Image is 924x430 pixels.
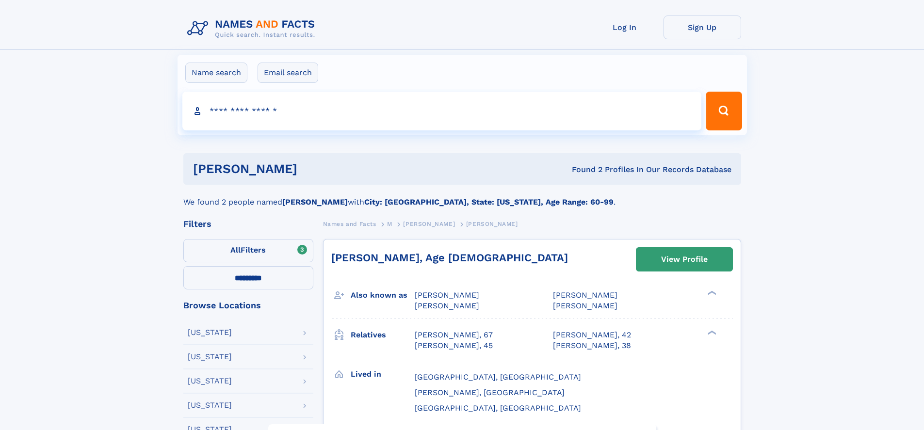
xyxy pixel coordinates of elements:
[188,377,232,385] div: [US_STATE]
[364,197,614,207] b: City: [GEOGRAPHIC_DATA], State: [US_STATE], Age Range: 60-99
[258,63,318,83] label: Email search
[415,340,493,351] a: [PERSON_NAME], 45
[351,287,415,303] h3: Also known as
[387,218,392,230] a: M
[282,197,348,207] b: [PERSON_NAME]
[664,16,741,39] a: Sign Up
[636,248,732,271] a: View Profile
[182,92,702,130] input: search input
[415,388,565,397] span: [PERSON_NAME], [GEOGRAPHIC_DATA]
[553,330,631,340] a: [PERSON_NAME], 42
[323,218,376,230] a: Names and Facts
[415,403,581,413] span: [GEOGRAPHIC_DATA], [GEOGRAPHIC_DATA]
[415,372,581,382] span: [GEOGRAPHIC_DATA], [GEOGRAPHIC_DATA]
[188,353,232,361] div: [US_STATE]
[387,221,392,227] span: M
[183,16,323,42] img: Logo Names and Facts
[183,220,313,228] div: Filters
[403,218,455,230] a: [PERSON_NAME]
[351,327,415,343] h3: Relatives
[351,366,415,382] h3: Lived in
[466,221,518,227] span: [PERSON_NAME]
[185,63,247,83] label: Name search
[553,301,617,310] span: [PERSON_NAME]
[415,330,493,340] a: [PERSON_NAME], 67
[706,92,742,130] button: Search Button
[183,239,313,262] label: Filters
[415,301,479,310] span: [PERSON_NAME]
[183,185,741,208] div: We found 2 people named with .
[553,340,631,351] a: [PERSON_NAME], 38
[661,248,708,271] div: View Profile
[193,163,435,175] h1: [PERSON_NAME]
[403,221,455,227] span: [PERSON_NAME]
[586,16,664,39] a: Log In
[705,290,717,296] div: ❯
[435,164,731,175] div: Found 2 Profiles In Our Records Database
[705,329,717,335] div: ❯
[331,252,568,264] a: [PERSON_NAME], Age [DEMOGRAPHIC_DATA]
[183,301,313,310] div: Browse Locations
[188,401,232,409] div: [US_STATE]
[188,329,232,336] div: [US_STATE]
[553,290,617,300] span: [PERSON_NAME]
[230,245,241,255] span: All
[415,290,479,300] span: [PERSON_NAME]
